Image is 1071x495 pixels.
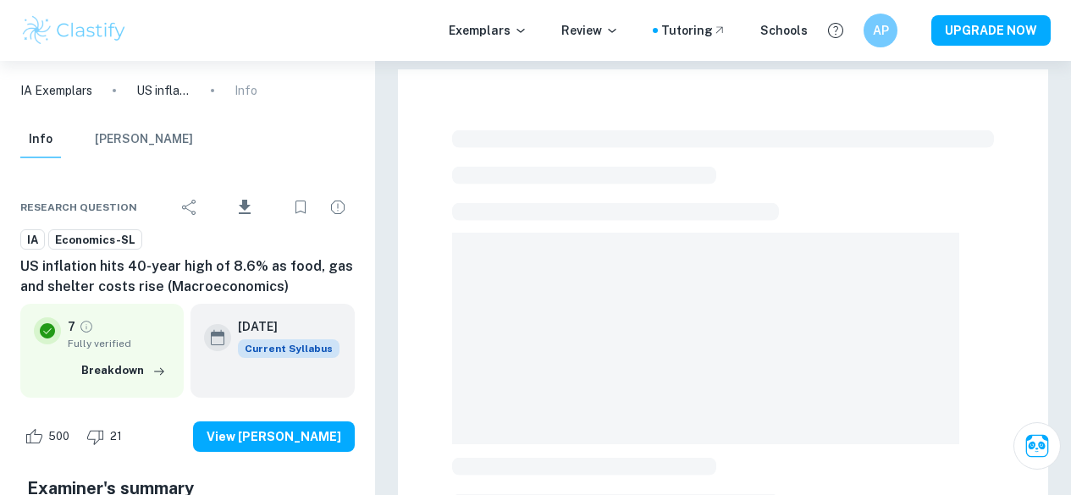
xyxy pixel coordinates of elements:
[449,21,527,40] p: Exemplars
[79,319,94,334] a: Grade fully verified
[193,421,355,452] button: View [PERSON_NAME]
[20,121,61,158] button: Info
[77,358,170,383] button: Breakdown
[20,423,79,450] div: Like
[82,423,131,450] div: Dislike
[173,190,207,224] div: Share
[661,21,726,40] a: Tutoring
[49,232,141,249] span: Economics-SL
[48,229,142,250] a: Economics-SL
[21,232,44,249] span: IA
[561,21,619,40] p: Review
[20,256,355,297] h6: US inflation hits 40-year high of 8.6% as food, gas and shelter costs rise (Macroeconomics)
[1013,422,1061,470] button: Ask Clai
[95,121,193,158] button: [PERSON_NAME]
[68,317,75,336] p: 7
[210,185,280,229] div: Download
[931,15,1051,46] button: UPGRADE NOW
[284,190,317,224] div: Bookmark
[68,336,170,351] span: Fully verified
[238,339,340,358] div: This exemplar is based on the current syllabus. Feel free to refer to it for inspiration/ideas wh...
[321,190,355,224] div: Report issue
[20,200,137,215] span: Research question
[238,317,326,336] h6: [DATE]
[760,21,808,40] a: Schools
[235,81,257,100] p: Info
[871,21,891,40] h6: AP
[20,81,92,100] a: IA Exemplars
[101,428,131,445] span: 21
[39,428,79,445] span: 500
[136,81,190,100] p: US inflation hits 40-year high of 8.6% as food, gas and shelter costs rise (Macroeconomics)
[20,229,45,250] a: IA
[20,14,128,47] img: Clastify logo
[864,14,897,47] button: AP
[821,16,850,45] button: Help and Feedback
[238,339,340,358] span: Current Syllabus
